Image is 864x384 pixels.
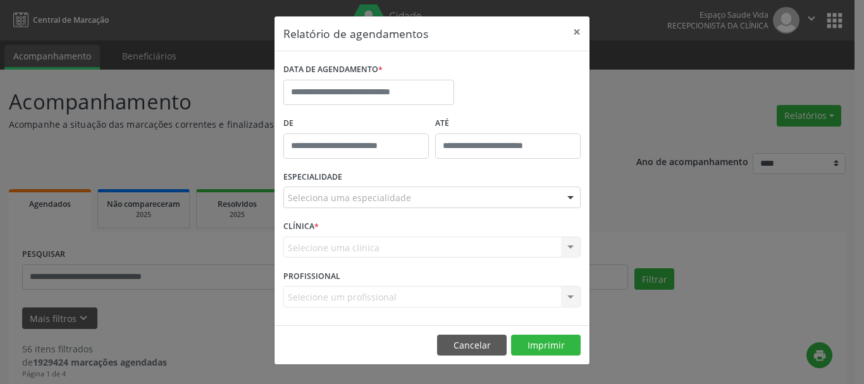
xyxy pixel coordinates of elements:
h5: Relatório de agendamentos [283,25,428,42]
label: De [283,114,429,133]
label: ESPECIALIDADE [283,168,342,187]
label: ATÉ [435,114,581,133]
label: CLÍNICA [283,217,319,237]
span: Seleciona uma especialidade [288,191,411,204]
label: DATA DE AGENDAMENTO [283,60,383,80]
label: PROFISSIONAL [283,266,340,286]
button: Close [564,16,589,47]
button: Imprimir [511,335,581,356]
button: Cancelar [437,335,507,356]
